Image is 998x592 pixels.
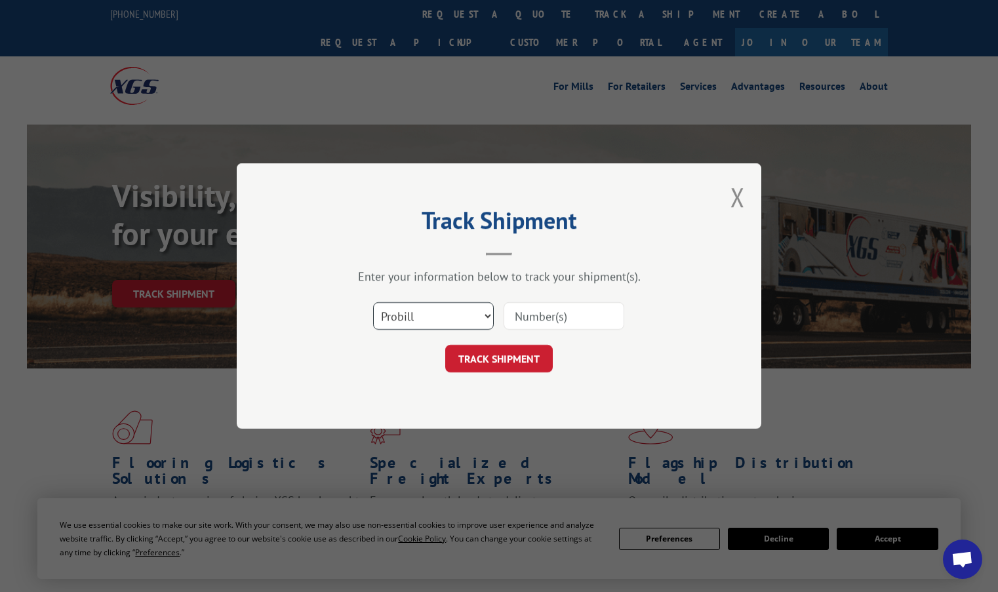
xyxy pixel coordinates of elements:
[302,269,696,284] div: Enter your information below to track your shipment(s).
[445,345,553,372] button: TRACK SHIPMENT
[943,540,982,579] div: Open chat
[730,180,745,214] button: Close modal
[302,211,696,236] h2: Track Shipment
[504,302,624,330] input: Number(s)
